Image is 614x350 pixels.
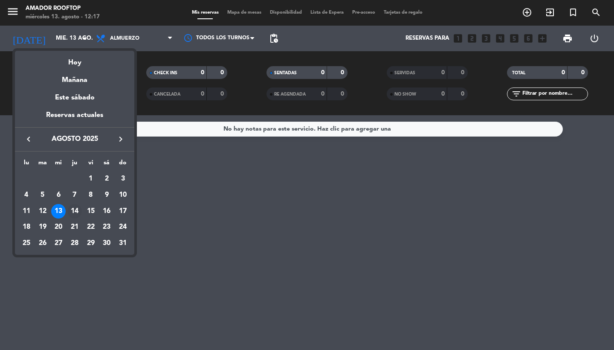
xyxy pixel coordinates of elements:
[83,219,99,235] td: 22 de agosto de 2025
[35,158,51,171] th: martes
[50,187,67,203] td: 6 de agosto de 2025
[15,51,134,68] div: Hoy
[18,158,35,171] th: lunes
[99,236,114,251] div: 30
[99,187,115,203] td: 9 de agosto de 2025
[83,203,99,219] td: 15 de agosto de 2025
[116,134,126,144] i: keyboard_arrow_right
[35,235,51,251] td: 26 de agosto de 2025
[84,172,98,186] div: 1
[84,236,98,251] div: 29
[19,188,34,202] div: 4
[84,204,98,219] div: 15
[19,204,34,219] div: 11
[99,158,115,171] th: sábado
[115,235,131,251] td: 31 de agosto de 2025
[18,219,35,235] td: 18 de agosto de 2025
[19,220,34,234] div: 18
[35,187,51,203] td: 5 de agosto de 2025
[99,188,114,202] div: 9
[116,220,130,234] div: 24
[35,188,50,202] div: 5
[115,158,131,171] th: domingo
[15,68,134,86] div: Mañana
[18,171,83,187] td: AGO.
[67,187,83,203] td: 7 de agosto de 2025
[35,219,51,235] td: 19 de agosto de 2025
[51,188,66,202] div: 6
[83,187,99,203] td: 8 de agosto de 2025
[99,204,114,219] div: 16
[18,235,35,251] td: 25 de agosto de 2025
[83,235,99,251] td: 29 de agosto de 2025
[115,187,131,203] td: 10 de agosto de 2025
[84,220,98,234] div: 22
[23,134,34,144] i: keyboard_arrow_left
[84,188,98,202] div: 8
[115,219,131,235] td: 24 de agosto de 2025
[67,158,83,171] th: jueves
[116,188,130,202] div: 10
[51,236,66,251] div: 27
[67,235,83,251] td: 28 de agosto de 2025
[21,134,36,145] button: keyboard_arrow_left
[51,204,66,219] div: 13
[35,236,50,251] div: 26
[99,172,114,186] div: 2
[115,203,131,219] td: 17 de agosto de 2025
[50,219,67,235] td: 20 de agosto de 2025
[15,110,134,127] div: Reservas actuales
[15,86,134,110] div: Este sábado
[67,204,82,219] div: 14
[83,158,99,171] th: viernes
[116,236,130,251] div: 31
[115,171,131,187] td: 3 de agosto de 2025
[51,220,66,234] div: 20
[116,172,130,186] div: 3
[99,219,115,235] td: 23 de agosto de 2025
[67,236,82,251] div: 28
[50,158,67,171] th: miércoles
[35,203,51,219] td: 12 de agosto de 2025
[19,236,34,251] div: 25
[67,219,83,235] td: 21 de agosto de 2025
[67,220,82,234] div: 21
[36,134,113,145] span: agosto 2025
[18,203,35,219] td: 11 de agosto de 2025
[83,171,99,187] td: 1 de agosto de 2025
[35,220,50,234] div: 19
[99,235,115,251] td: 30 de agosto de 2025
[67,188,82,202] div: 7
[113,134,128,145] button: keyboard_arrow_right
[99,203,115,219] td: 16 de agosto de 2025
[50,203,67,219] td: 13 de agosto de 2025
[50,235,67,251] td: 27 de agosto de 2025
[67,203,83,219] td: 14 de agosto de 2025
[116,204,130,219] div: 17
[99,220,114,234] div: 23
[99,171,115,187] td: 2 de agosto de 2025
[18,187,35,203] td: 4 de agosto de 2025
[35,204,50,219] div: 12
